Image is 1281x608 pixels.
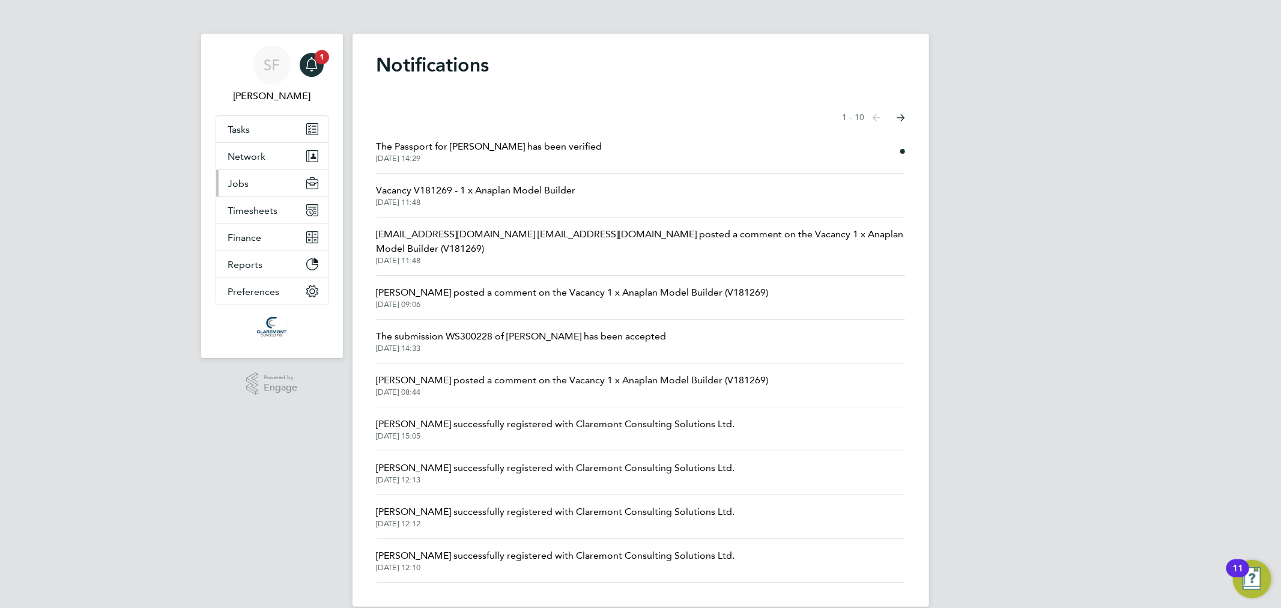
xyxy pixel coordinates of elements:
nav: Main navigation [201,34,343,358]
span: Sam Fullman [216,89,329,103]
span: Engage [264,383,297,393]
span: [DATE] 15:05 [377,431,735,441]
a: [PERSON_NAME] successfully registered with Claremont Consulting Solutions Ltd.[DATE] 12:10 [377,549,735,573]
span: [DATE] 14:33 [377,344,667,353]
span: Jobs [228,178,249,189]
button: Reports [216,251,328,278]
button: Jobs [216,170,328,196]
span: Reports [228,259,263,270]
a: [PERSON_NAME] successfully registered with Claremont Consulting Solutions Ltd.[DATE] 12:13 [377,461,735,485]
span: [PERSON_NAME] posted a comment on the Vacancy 1 x Anaplan Model Builder (V181269) [377,285,769,300]
img: claremontconsulting1-logo-retina.png [257,317,286,336]
a: [PERSON_NAME] successfully registered with Claremont Consulting Solutions Ltd.[DATE] 15:05 [377,417,735,441]
button: Preferences [216,278,328,305]
a: [EMAIL_ADDRESS][DOMAIN_NAME] [EMAIL_ADDRESS][DOMAIN_NAME] posted a comment on the Vacancy 1 x Ana... [377,227,905,266]
span: Tasks [228,124,250,135]
a: [PERSON_NAME] posted a comment on the Vacancy 1 x Anaplan Model Builder (V181269)[DATE] 09:06 [377,285,769,309]
a: Go to home page [216,317,329,336]
span: [PERSON_NAME] posted a comment on the Vacancy 1 x Anaplan Model Builder (V181269) [377,373,769,388]
a: 1 [300,46,324,84]
span: [DATE] 11:48 [377,198,576,207]
a: SF[PERSON_NAME] [216,46,329,103]
span: [PERSON_NAME] successfully registered with Claremont Consulting Solutions Ltd. [377,461,735,475]
button: Finance [216,224,328,251]
span: [EMAIL_ADDRESS][DOMAIN_NAME] [EMAIL_ADDRESS][DOMAIN_NAME] posted a comment on the Vacancy 1 x Ana... [377,227,905,256]
span: Timesheets [228,205,278,216]
span: [DATE] 12:10 [377,563,735,573]
a: [PERSON_NAME] posted a comment on the Vacancy 1 x Anaplan Model Builder (V181269)[DATE] 08:44 [377,373,769,397]
span: [PERSON_NAME] successfully registered with Claremont Consulting Solutions Ltd. [377,505,735,519]
a: Vacancy V181269 - 1 x Anaplan Model Builder[DATE] 11:48 [377,183,576,207]
span: 1 - 10 [843,112,865,124]
span: [DATE] 12:13 [377,475,735,485]
button: Open Resource Center, 11 new notifications [1233,560,1271,598]
span: Finance [228,232,262,243]
span: [DATE] 09:06 [377,300,769,309]
div: 11 [1232,568,1243,584]
span: The Passport for [PERSON_NAME] has been verified [377,139,602,154]
span: [DATE] 12:12 [377,519,735,529]
span: [DATE] 08:44 [377,388,769,397]
span: [PERSON_NAME] successfully registered with Claremont Consulting Solutions Ltd. [377,417,735,431]
h1: Notifications [377,53,905,77]
span: The submission WS300228 of [PERSON_NAME] has been accepted [377,329,667,344]
span: Vacancy V181269 - 1 x Anaplan Model Builder [377,183,576,198]
span: SF [264,57,280,73]
span: [PERSON_NAME] successfully registered with Claremont Consulting Solutions Ltd. [377,549,735,563]
span: [DATE] 14:29 [377,154,602,163]
a: Tasks [216,116,328,142]
a: [PERSON_NAME] successfully registered with Claremont Consulting Solutions Ltd.[DATE] 12:12 [377,505,735,529]
span: 1 [315,50,329,64]
span: [DATE] 11:48 [377,256,905,266]
button: Network [216,143,328,169]
span: Preferences [228,286,280,297]
nav: Select page of notifications list [843,106,905,130]
a: Powered byEngage [246,372,297,395]
button: Timesheets [216,197,328,223]
a: The submission WS300228 of [PERSON_NAME] has been accepted[DATE] 14:33 [377,329,667,353]
span: Powered by [264,372,297,383]
a: The Passport for [PERSON_NAME] has been verified[DATE] 14:29 [377,139,602,163]
span: Network [228,151,266,162]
